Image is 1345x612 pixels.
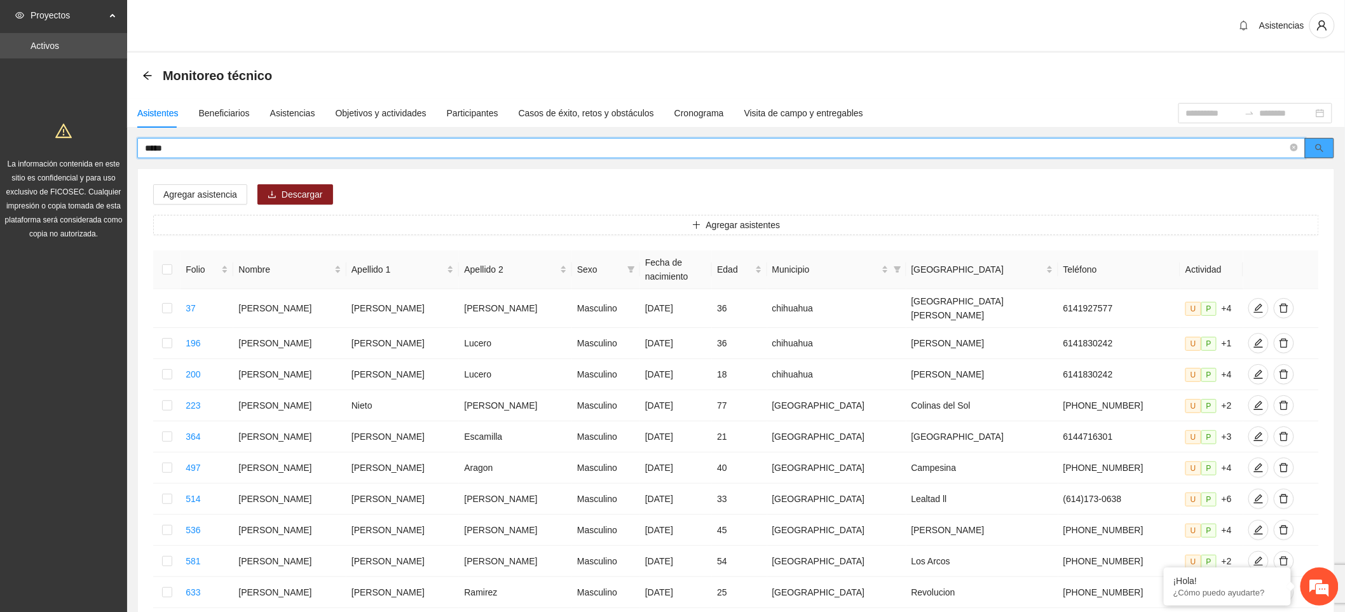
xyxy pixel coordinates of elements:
td: chihuahua [767,359,906,390]
td: [PERSON_NAME] [906,328,1058,359]
td: 6141830242 [1058,359,1180,390]
td: Masculino [572,359,640,390]
td: [GEOGRAPHIC_DATA] [767,577,906,608]
td: [PERSON_NAME] [233,421,346,452]
td: +4 [1180,289,1243,328]
td: [PERSON_NAME] [459,484,572,515]
span: plus [692,221,701,231]
span: U [1185,524,1201,538]
span: Folio [186,262,219,276]
span: Descargar [282,187,323,201]
td: [GEOGRAPHIC_DATA] [767,390,906,421]
td: [PHONE_NUMBER] [1058,452,1180,484]
td: Masculino [572,484,640,515]
div: Visita de campo y entregables [744,106,863,120]
span: delete [1274,303,1294,313]
td: [DATE] [640,484,712,515]
div: Minimizar ventana de chat en vivo [208,6,239,37]
td: +4 [1180,515,1243,546]
a: Activos [31,41,59,51]
td: 40 [712,452,767,484]
th: Nombre [233,250,346,289]
span: La información contenida en este sitio es confidencial y para uso exclusivo de FICOSEC. Cualquier... [5,160,123,238]
span: filter [625,260,638,279]
span: swap-right [1245,108,1255,118]
th: Teléfono [1058,250,1180,289]
span: delete [1274,338,1294,348]
td: chihuahua [767,328,906,359]
td: Colinas del Sol [906,390,1058,421]
td: [PERSON_NAME] [233,328,346,359]
td: +1 [1180,328,1243,359]
button: delete [1274,458,1294,478]
span: U [1185,493,1201,507]
span: Municipio [772,262,879,276]
span: P [1201,555,1217,569]
span: download [268,190,277,200]
span: delete [1274,432,1294,442]
td: [PHONE_NUMBER] [1058,577,1180,608]
span: P [1201,337,1217,351]
td: [PERSON_NAME] [346,515,460,546]
td: 33 [712,484,767,515]
span: delete [1274,556,1294,566]
div: Asistentes [137,106,179,120]
td: [DATE] [640,546,712,577]
th: Colonia [906,250,1058,289]
div: Chatee con nosotros ahora [66,65,214,81]
span: P [1201,399,1217,413]
span: U [1185,430,1201,444]
td: Campesina [906,452,1058,484]
th: Fecha de nacimiento [640,250,712,289]
td: Nieto [346,390,460,421]
td: Masculino [572,328,640,359]
th: Municipio [767,250,906,289]
td: [PERSON_NAME] [459,515,572,546]
span: delete [1274,369,1294,379]
button: bell [1234,15,1254,36]
a: 497 [186,463,200,473]
span: edit [1249,369,1268,379]
td: Aragon [459,452,572,484]
td: 25 [712,577,767,608]
td: 6141830242 [1058,328,1180,359]
span: warning [55,123,72,139]
button: delete [1274,426,1294,447]
button: edit [1248,489,1269,509]
button: edit [1248,333,1269,353]
span: P [1201,524,1217,538]
span: edit [1249,494,1268,504]
td: [PERSON_NAME] [346,452,460,484]
span: Nombre [238,262,332,276]
span: P [1201,493,1217,507]
a: 37 [186,303,196,313]
a: 514 [186,494,200,504]
td: [DATE] [640,452,712,484]
td: 45 [712,515,767,546]
td: Masculino [572,421,640,452]
td: Masculino [572,546,640,577]
td: [PERSON_NAME] [346,289,460,328]
td: [GEOGRAPHIC_DATA][PERSON_NAME] [906,289,1058,328]
th: Folio [181,250,233,289]
button: edit [1248,426,1269,447]
td: [GEOGRAPHIC_DATA] [767,452,906,484]
td: [PERSON_NAME] [233,484,346,515]
div: Asistencias [270,106,315,120]
td: [GEOGRAPHIC_DATA] [767,546,906,577]
span: close-circle [1290,144,1298,151]
button: delete [1274,489,1294,509]
td: [GEOGRAPHIC_DATA] [767,421,906,452]
p: ¿Cómo puedo ayudarte? [1173,588,1281,597]
span: delete [1274,463,1294,473]
div: Casos de éxito, retos y obstáculos [519,106,654,120]
td: [DATE] [640,421,712,452]
span: close-circle [1290,142,1298,154]
span: edit [1249,432,1268,442]
span: edit [1249,303,1268,313]
td: Masculino [572,289,640,328]
td: 18 [712,359,767,390]
button: edit [1248,458,1269,478]
span: U [1185,461,1201,475]
span: filter [891,260,904,279]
